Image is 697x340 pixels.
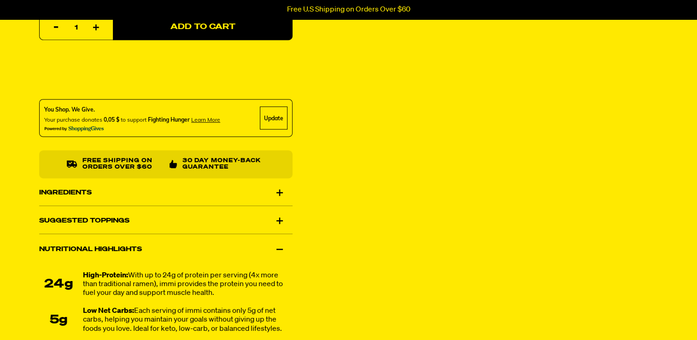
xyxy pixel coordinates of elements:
[44,116,102,123] span: Your purchase donates
[121,116,146,123] span: to support
[44,106,220,114] div: You Shop. We Give.
[287,6,410,14] p: Free U.S Shipping on Orders Over $60
[182,158,265,171] p: 30 Day Money-Back Guarantee
[44,126,104,132] img: Powered By ShoppingGives
[39,313,78,327] div: 5g
[83,307,293,334] div: Each serving of immi contains only 5g of net carbs, helping you maintain your goals without givin...
[83,308,134,315] strong: Low Net Carbs:
[39,278,78,292] div: 24g
[39,180,293,205] div: Ingredients
[45,15,107,41] input: quantity
[82,158,162,171] p: Free shipping on orders over $60
[39,208,293,234] div: Suggested Toppings
[170,23,235,31] span: Add to Cart
[148,116,190,123] span: Fighting Hunger
[83,272,128,279] strong: High-Protein:
[83,271,293,298] div: With up to 24g of protein per serving (4x more than traditional ramen), immi provides the protein...
[39,236,293,262] div: Nutritional Highlights
[104,116,119,123] span: 0,05 $
[191,116,220,123] span: Learn more about donating
[113,14,293,40] button: Add to Cart
[260,106,287,129] div: Update Cause Button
